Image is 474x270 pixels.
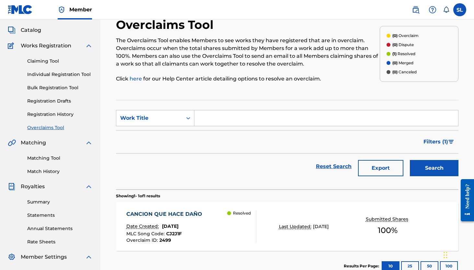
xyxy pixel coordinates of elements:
[448,140,454,144] img: filter
[116,202,458,251] a: CANCION QUE HACE DAÑODate Created:[DATE]MLC Song Code:CJ2J1FOverclaim ID:2499 ResolvedLast Update...
[313,224,329,229] span: [DATE]
[392,51,397,56] span: (1)
[85,139,93,147] img: expand
[116,193,160,199] p: Showing 1 - 1 of 1 results
[85,183,93,190] img: expand
[116,18,217,32] h2: Overclaims Tool
[120,114,179,122] div: Work Title
[313,159,355,174] a: Reset Search
[85,42,93,50] img: expand
[27,84,93,91] a: Bulk Registration Tool
[126,231,166,237] span: MLC Song Code :
[69,6,92,13] span: Member
[412,6,420,14] img: search
[426,3,439,16] div: Help
[27,58,93,65] a: Claiming Tool
[8,26,41,34] a: CatalogCatalog
[456,174,474,226] iframe: Resource Center
[21,253,67,261] span: Member Settings
[420,134,458,150] button: Filters (1)
[442,239,474,270] div: Widget de chat
[27,212,93,219] a: Statements
[21,183,45,190] span: Royalties
[21,26,41,34] span: Catalog
[126,210,205,218] div: CANCION QUE HACE DAÑO
[8,26,16,34] img: Catalog
[58,6,65,14] img: Top Rightsholder
[85,253,93,261] img: expand
[27,168,93,175] a: Match History
[27,199,93,205] a: Summary
[410,160,458,176] button: Search
[392,42,414,48] p: Dispute
[409,3,422,16] a: Public Search
[21,42,71,50] span: Works Registration
[27,225,93,232] a: Annual Statements
[27,124,93,131] a: Overclaims Tool
[126,237,159,243] span: Overclaim ID :
[392,60,398,65] span: (0)
[366,216,410,223] p: Submitted Shares
[166,231,182,237] span: CJ2J1F
[27,71,93,78] a: Individual Registration Tool
[443,6,449,13] div: Notifications
[392,51,415,57] p: Resolved
[27,111,93,118] a: Registration History
[162,223,179,229] span: [DATE]
[444,245,447,265] div: Arrastrar
[378,225,398,236] span: 100 %
[442,239,474,270] iframe: Chat Widget
[8,5,33,14] img: MLC Logo
[8,253,16,261] img: Member Settings
[392,60,413,66] p: Merged
[8,42,16,50] img: Works Registration
[423,138,448,146] span: Filters ( 1 )
[27,155,93,162] a: Matching Tool
[8,183,16,190] img: Royalties
[392,33,398,38] span: (0)
[429,6,436,14] img: help
[392,42,398,47] span: (0)
[116,37,380,68] p: The Overclaims Tool enables Members to see works they have registered that are in overclaim. Over...
[116,75,380,83] p: Click for our Help Center article detailing options to resolve an overclaim.
[392,69,398,74] span: (0)
[453,3,466,16] div: User Menu
[344,263,381,269] p: Results Per Page:
[392,69,417,75] p: Canceled
[233,210,251,216] p: Resolved
[8,139,16,147] img: Matching
[159,237,171,243] span: 2499
[126,223,160,230] p: Date Created:
[130,76,142,82] a: here
[392,33,419,39] p: Overclaim
[21,139,46,147] span: Matching
[116,110,458,179] form: Search Form
[27,98,93,104] a: Registration Drafts
[27,239,93,245] a: Rate Sheets
[358,160,403,176] button: Export
[279,223,313,230] p: Last Updated:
